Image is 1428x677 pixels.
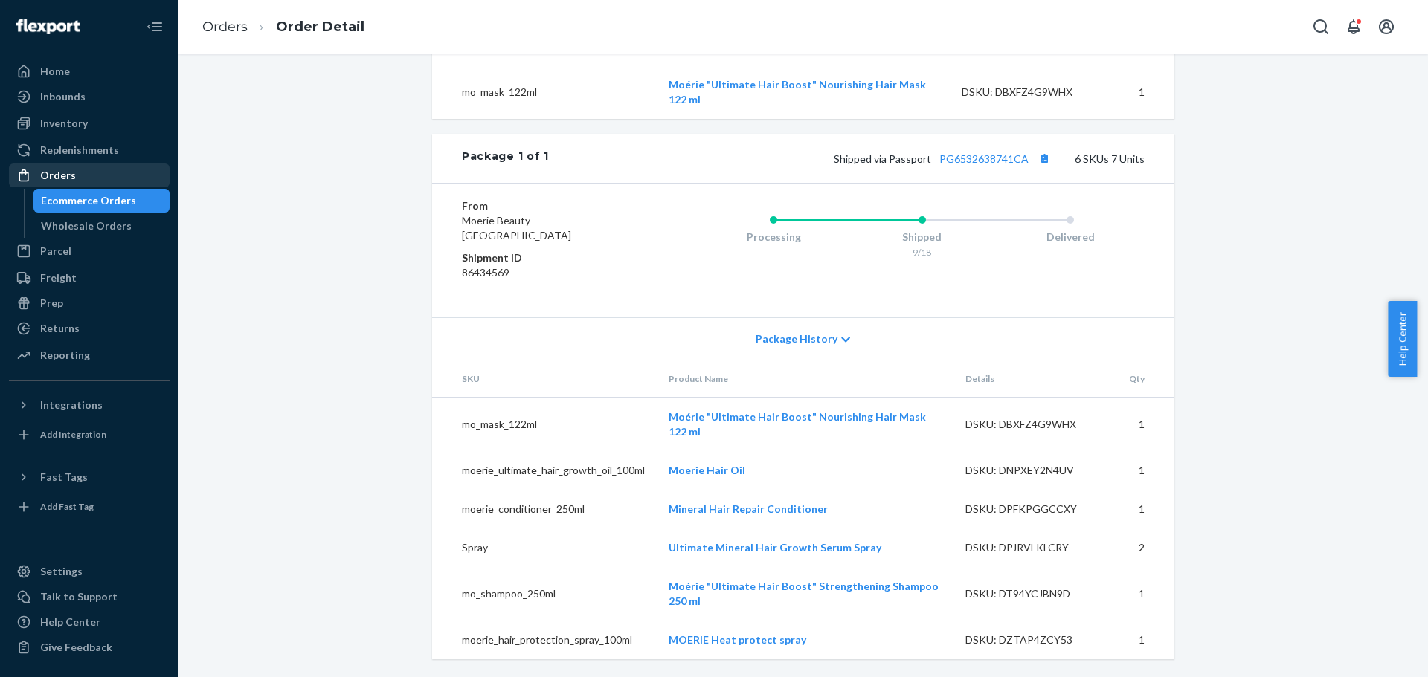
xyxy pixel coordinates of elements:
th: Product Name [657,360,953,398]
button: Give Feedback [9,635,170,659]
div: 9/18 [848,246,997,259]
dt: From [462,198,640,213]
div: Give Feedback [40,640,112,655]
button: Open Search Box [1306,12,1336,42]
button: Copy tracking number [1035,149,1054,168]
td: mo_mask_122ml [432,65,657,119]
a: Reporting [9,343,170,367]
div: Add Integration [40,428,106,441]
td: Spray [432,528,657,567]
a: Moérie "Ultimate Hair Boost" Nourishing Hair Mask 122 ml [669,410,926,438]
a: Ecommerce Orders [33,189,170,213]
a: Settings [9,560,170,583]
a: Parcel [9,239,170,263]
a: Wholesale Orders [33,214,170,238]
div: 6 SKUs 7 Units [549,149,1145,168]
div: Add Fast Tag [40,500,94,513]
div: Shipped [848,230,997,244]
span: Package History [756,331,837,346]
div: Parcel [40,244,71,259]
button: Close Navigation [140,12,170,42]
div: Home [40,64,70,79]
button: Integrations [9,393,170,417]
a: Prep [9,291,170,315]
div: Reporting [40,348,90,363]
span: Moerie Beauty [GEOGRAPHIC_DATA] [462,214,571,242]
dt: Shipment ID [462,250,640,265]
div: Returns [40,321,80,336]
div: Delivered [996,230,1145,244]
div: Package 1 of 1 [462,149,549,168]
a: Help Center [9,610,170,634]
td: 1 [1117,490,1174,528]
td: mo_mask_122ml [432,398,657,452]
div: Talk to Support [40,589,118,604]
a: Add Integration [9,423,170,447]
img: Flexport logo [16,19,80,34]
a: Order Detail [276,19,364,35]
ol: breadcrumbs [190,5,376,49]
td: moerie_conditioner_250ml [432,490,657,528]
a: Moérie "Ultimate Hair Boost" Strengthening Shampoo 250 ml [669,580,939,607]
a: Returns [9,317,170,340]
a: Mineral Hair Repair Conditioner [669,502,828,515]
td: 1 [1117,567,1174,621]
a: Moerie Hair Oil [669,464,745,476]
div: DSKU: DPFKPGGCCXY [965,502,1105,516]
dd: 86434569 [462,265,640,280]
th: Details [953,360,1117,398]
div: DSKU: DZTAP4ZCY53 [965,632,1105,647]
button: Open account menu [1371,12,1401,42]
div: DSKU: DT94YCJBN9D [965,586,1105,601]
a: Ultimate Mineral Hair Growth Serum Spray [669,541,881,554]
td: moerie_hair_protection_spray_100ml [432,621,657,659]
div: Settings [40,564,83,579]
div: Prep [40,296,63,311]
div: Fast Tags [40,470,88,485]
div: Wholesale Orders [41,218,132,233]
div: DSKU: DNPXEY2N4UV [965,463,1105,478]
div: Replenishments [40,143,119,158]
td: 2 [1117,528,1174,567]
a: Orders [9,163,170,187]
div: DSKU: DBXFZ4G9WHX [965,417,1105,432]
a: Freight [9,266,170,290]
td: 1 [1117,451,1174,490]
div: Help Center [40,615,100,629]
div: Orders [40,168,76,183]
a: MOERIE Heat protect spray [669,633,806,646]
th: Qty [1117,360,1174,398]
div: Ecommerce Orders [41,193,136,208]
td: 1 [1117,621,1174,659]
a: Replenishments [9,138,170,162]
div: Freight [40,271,77,285]
td: 1 [1117,398,1174,452]
button: Open notifications [1339,12,1368,42]
a: Home [9,59,170,83]
a: Orders [202,19,248,35]
th: SKU [432,360,657,398]
a: Add Fast Tag [9,495,170,519]
button: Help Center [1388,301,1417,377]
a: PG6532638741CA [939,152,1029,165]
button: Fast Tags [9,465,170,489]
div: Integrations [40,398,103,412]
div: Inventory [40,116,88,131]
a: Inbounds [9,85,170,108]
div: Processing [699,230,848,244]
td: moerie_ultimate_hair_growth_oil_100ml [432,451,657,490]
div: DSKU: DPJRVLKLCRY [965,540,1105,555]
a: Inventory [9,111,170,135]
div: DSKU: DBXFZ4G9WHX [962,85,1101,100]
a: Talk to Support [9,585,170,609]
td: 1 [1113,65,1174,119]
div: Inbounds [40,89,86,104]
td: mo_shampoo_250ml [432,567,657,621]
a: Moérie "Ultimate Hair Boost" Nourishing Hair Mask 122 ml [669,78,926,106]
span: Shipped via Passport [834,152,1054,165]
